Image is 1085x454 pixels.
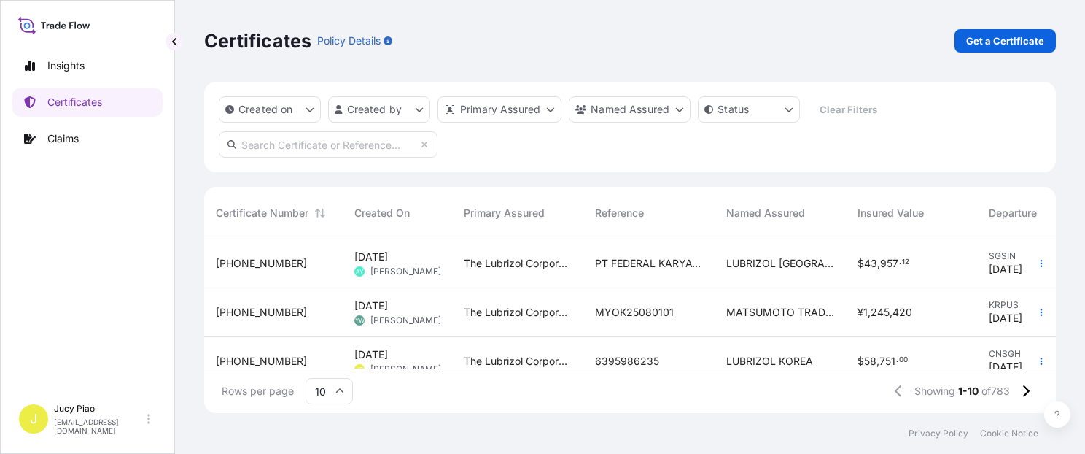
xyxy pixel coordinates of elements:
[354,206,410,220] span: Created On
[857,307,863,318] span: ¥
[354,299,388,313] span: [DATE]
[216,256,307,271] span: [PHONE_NUMBER]
[595,354,659,369] span: 6395986235
[899,358,908,363] span: 00
[820,102,877,117] p: Clear Filters
[989,348,1075,360] span: CNSGH
[569,96,691,123] button: cargoOwner Filter options
[726,256,834,271] span: LUBRIZOL [GEOGRAPHIC_DATA] (PTE) LTD
[595,206,644,220] span: Reference
[726,206,805,220] span: Named Assured
[47,58,85,73] p: Insights
[864,258,877,269] span: 43
[909,428,968,439] a: Privacy Policy
[591,102,669,117] p: Named Assured
[871,307,890,318] span: 245
[989,311,1022,326] span: [DATE]
[595,256,703,271] span: PT FEDERAL KARYATAMA
[989,262,1022,277] span: [DATE]
[370,315,441,326] span: [PERSON_NAME]
[204,29,311,53] p: Certificates
[857,356,864,366] span: $
[864,356,876,366] span: 58
[879,356,895,366] span: 751
[863,307,868,318] span: 1
[328,96,430,123] button: createdBy Filter options
[954,29,1056,53] a: Get a Certificate
[464,206,545,220] span: Primary Assured
[216,354,307,369] span: [PHONE_NUMBER]
[370,266,441,277] span: [PERSON_NAME]
[914,384,955,399] span: Showing
[437,96,561,123] button: distributor Filter options
[216,305,307,320] span: [PHONE_NUMBER]
[726,305,834,320] span: MATSUMOTO TRADING CO LTD
[966,34,1044,48] p: Get a Certificate
[354,250,388,264] span: [DATE]
[216,206,308,220] span: Certificate Number
[47,131,79,146] p: Claims
[355,313,365,328] span: YW
[902,260,909,265] span: 12
[989,299,1075,311] span: KRPUS
[12,124,163,153] a: Claims
[890,307,892,318] span: ,
[354,347,388,362] span: [DATE]
[30,412,37,426] span: J
[877,258,880,269] span: ,
[464,354,572,369] span: The Lubrizol Corporation
[880,258,898,269] span: 957
[595,305,674,320] span: MYOK25080101
[868,307,871,318] span: ,
[222,384,294,399] span: Rows per page
[899,260,901,265] span: .
[460,102,540,117] p: Primary Assured
[807,98,889,121] button: Clear Filters
[464,256,572,271] span: The Lubrizol Corporation
[980,428,1038,439] a: Cookie Notice
[356,264,363,279] span: AY
[12,88,163,117] a: Certificates
[219,96,321,123] button: createdOn Filter options
[317,34,381,48] p: Policy Details
[370,363,441,375] span: [PERSON_NAME]
[726,354,813,369] span: LUBRIZOL KOREA
[12,51,163,80] a: Insights
[989,206,1037,220] span: Departure
[54,403,144,415] p: Jucy Piao
[981,384,1010,399] span: of 783
[857,206,924,220] span: Insured Value
[896,358,898,363] span: .
[717,102,749,117] p: Status
[47,95,102,109] p: Certificates
[857,258,864,269] span: $
[892,307,912,318] span: 420
[311,204,329,222] button: Sort
[876,356,879,366] span: ,
[347,102,402,117] p: Created by
[219,131,437,158] input: Search Certificate or Reference...
[958,384,979,399] span: 1-10
[698,96,800,123] button: certificateStatus Filter options
[54,418,144,435] p: [EMAIL_ADDRESS][DOMAIN_NAME]
[238,102,293,117] p: Created on
[989,360,1022,374] span: [DATE]
[464,305,572,320] span: The Lubrizol Corporation
[989,250,1075,262] span: SGSIN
